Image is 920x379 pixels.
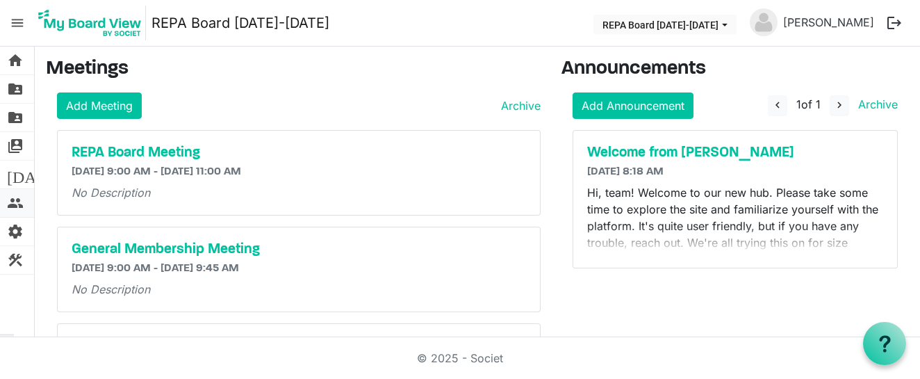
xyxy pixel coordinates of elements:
[771,99,784,111] span: navigate_before
[495,97,541,114] a: Archive
[768,95,787,116] button: navigate_before
[151,9,329,37] a: REPA Board [DATE]-[DATE]
[72,262,526,275] h6: [DATE] 9:00 AM - [DATE] 9:45 AM
[778,8,880,36] a: [PERSON_NAME]
[796,97,821,111] span: of 1
[587,184,883,318] p: Hi, team! Welcome to our new hub. Please take some time to explore the site and familiarize yours...
[34,6,146,40] img: My Board View Logo
[4,10,31,36] span: menu
[830,95,849,116] button: navigate_next
[7,246,24,274] span: construction
[573,92,693,119] a: Add Announcement
[561,58,909,81] h3: Announcements
[593,15,737,34] button: REPA Board 2025-2026 dropdownbutton
[833,99,846,111] span: navigate_next
[7,132,24,160] span: switch_account
[7,161,60,188] span: [DATE]
[7,47,24,74] span: home
[7,218,24,245] span: settings
[72,241,526,258] a: General Membership Meeting
[7,104,24,131] span: folder_shared
[72,184,526,201] p: No Description
[587,145,883,161] a: Welcome from [PERSON_NAME]
[587,166,664,177] span: [DATE] 8:18 AM
[57,92,142,119] a: Add Meeting
[72,145,526,161] a: REPA Board Meeting
[880,8,909,38] button: logout
[7,189,24,217] span: people
[853,97,898,111] a: Archive
[796,97,801,111] span: 1
[7,75,24,103] span: folder_shared
[750,8,778,36] img: no-profile-picture.svg
[72,166,526,179] h6: [DATE] 9:00 AM - [DATE] 11:00 AM
[46,58,541,81] h3: Meetings
[34,6,151,40] a: My Board View Logo
[417,351,503,365] a: © 2025 - Societ
[72,281,526,298] p: No Description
